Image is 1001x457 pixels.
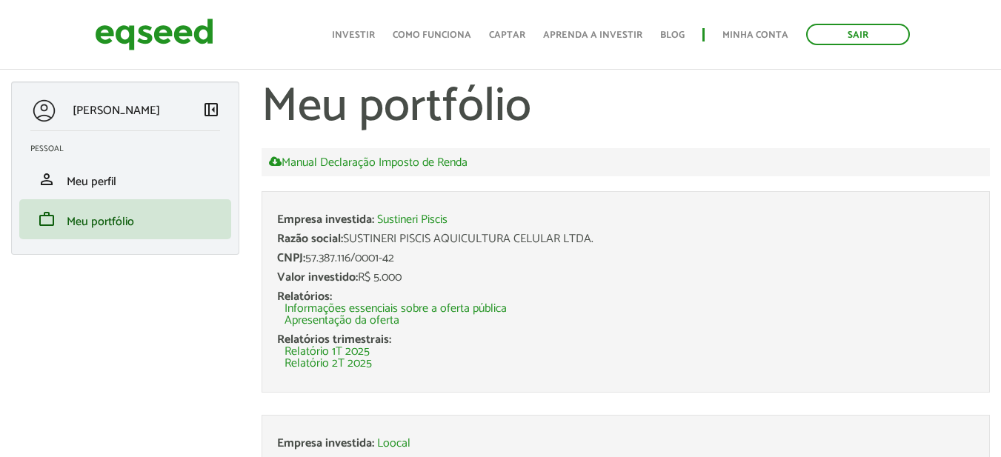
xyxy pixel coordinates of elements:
[285,303,507,315] a: Informações essenciais sobre a oferta pública
[38,170,56,188] span: person
[67,172,116,192] span: Meu perfil
[377,214,448,226] a: Sustineri Piscis
[277,233,974,245] div: SUSTINERI PISCIS AQUICULTURA CELULAR LTDA.
[285,358,372,370] a: Relatório 2T 2025
[19,199,231,239] li: Meu portfólio
[269,156,468,169] a: Manual Declaração Imposto de Renda
[30,144,231,153] h2: Pessoal
[30,210,220,228] a: workMeu portfólio
[277,330,391,350] span: Relatórios trimestrais:
[722,30,788,40] a: Minha conta
[277,253,974,264] div: 57.387.116/0001-42
[277,272,974,284] div: R$ 5.000
[377,438,410,450] a: Loocal
[262,81,990,133] h1: Meu portfólio
[489,30,525,40] a: Captar
[95,15,213,54] img: EqSeed
[67,212,134,232] span: Meu portfólio
[19,159,231,199] li: Meu perfil
[73,104,160,118] p: [PERSON_NAME]
[285,346,370,358] a: Relatório 1T 2025
[38,210,56,228] span: work
[277,248,305,268] span: CNPJ:
[660,30,685,40] a: Blog
[332,30,375,40] a: Investir
[30,170,220,188] a: personMeu perfil
[277,433,374,453] span: Empresa investida:
[543,30,642,40] a: Aprenda a investir
[202,101,220,121] a: Colapsar menu
[202,101,220,119] span: left_panel_close
[393,30,471,40] a: Como funciona
[285,315,399,327] a: Apresentação da oferta
[277,229,343,249] span: Razão social:
[277,267,358,287] span: Valor investido:
[277,287,332,307] span: Relatórios:
[806,24,910,45] a: Sair
[277,210,374,230] span: Empresa investida:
